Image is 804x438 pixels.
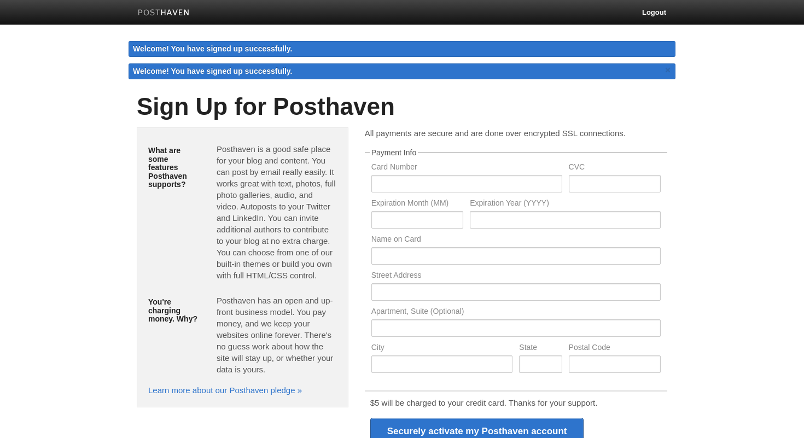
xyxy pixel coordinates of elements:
h5: What are some features Posthaven supports? [148,147,200,189]
label: Card Number [371,163,562,173]
img: Posthaven-bar [138,9,190,17]
label: Street Address [371,271,661,282]
label: Name on Card [371,235,661,246]
p: $5 will be charged to your credit card. Thanks for your support. [370,397,662,408]
label: Expiration Year (YYYY) [470,199,661,209]
label: City [371,343,513,354]
a: Learn more about our Posthaven pledge » [148,386,302,395]
label: State [519,343,562,354]
label: CVC [569,163,661,173]
h1: Sign Up for Posthaven [137,94,667,120]
label: Postal Code [569,343,661,354]
p: Posthaven has an open and up-front business model. You pay money, and we keep your websites onlin... [217,295,337,375]
p: All payments are secure and are done over encrypted SSL connections. [365,127,667,139]
div: Welcome! You have signed up successfully. [129,41,675,57]
label: Apartment, Suite (Optional) [371,307,661,318]
h5: You're charging money. Why? [148,298,200,323]
a: × [663,63,673,77]
label: Expiration Month (MM) [371,199,463,209]
p: Posthaven is a good safe place for your blog and content. You can post by email really easily. It... [217,143,337,281]
legend: Payment Info [370,149,418,156]
span: Welcome! You have signed up successfully. [133,67,293,75]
